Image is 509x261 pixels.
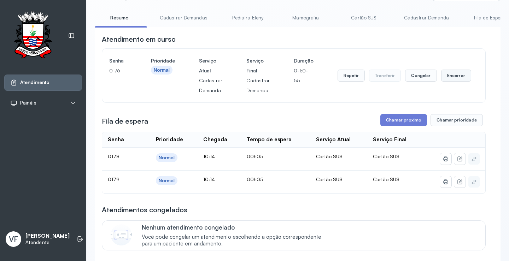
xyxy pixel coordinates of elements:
[373,153,399,159] span: Cartão SUS
[373,176,399,182] span: Cartão SUS
[109,56,127,66] h4: Senha
[7,11,58,60] img: Logotipo do estabelecimento
[339,12,388,24] a: Cartão SUS
[316,136,351,143] div: Serviço Atual
[338,70,365,82] button: Repetir
[108,136,124,143] div: Senha
[203,136,227,143] div: Chegada
[247,153,263,159] span: 00h05
[102,116,148,126] h3: Fila de espera
[153,12,215,24] a: Cadastrar Demandas
[102,34,176,44] h3: Atendimento em curso
[102,205,187,215] h3: Atendimentos congelados
[223,12,273,24] a: Pediatra Eleny
[199,56,222,76] h4: Serviço Atual
[142,224,329,231] p: Nenhum atendimento congelado
[281,12,330,24] a: Mamografia
[373,136,406,143] div: Serviço Final
[247,136,292,143] div: Tempo de espera
[203,153,215,159] span: 10:14
[20,79,49,85] span: Atendimento
[142,234,329,247] span: Você pode congelar um atendimento escolhendo a opção correspondente para um paciente em andamento.
[25,239,70,245] p: Atendente
[246,76,270,95] p: Cadastrar Demanda
[316,153,361,160] div: Cartão SUS
[294,56,314,66] h4: Duração
[10,79,76,86] a: Atendimento
[294,66,314,85] p: 0-1:0-55
[246,56,270,76] h4: Serviço Final
[199,76,222,95] p: Cadastrar Demanda
[397,12,456,24] a: Cadastrar Demanda
[95,12,144,24] a: Resumo
[25,233,70,239] p: [PERSON_NAME]
[111,224,132,245] img: Imagem de CalloutCard
[369,70,401,82] button: Transferir
[159,155,175,161] div: Normal
[151,56,175,66] h4: Prioridade
[431,114,483,126] button: Chamar prioridade
[405,70,437,82] button: Congelar
[108,176,119,182] span: 0179
[20,100,36,106] span: Painéis
[441,70,471,82] button: Encerrar
[380,114,427,126] button: Chamar próximo
[108,153,119,159] span: 0178
[316,176,361,183] div: Cartão SUS
[154,67,170,73] div: Normal
[247,176,263,182] span: 00h05
[109,66,127,76] p: 0176
[159,178,175,184] div: Normal
[156,136,183,143] div: Prioridade
[203,176,215,182] span: 10:14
